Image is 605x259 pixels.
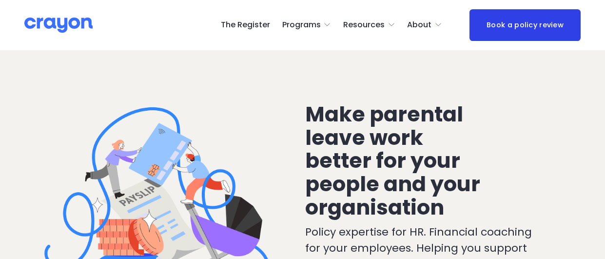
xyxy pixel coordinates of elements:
span: Make parental leave work better for your people and your organisation [305,100,485,222]
a: folder dropdown [282,17,332,33]
span: Programs [282,18,321,32]
a: Book a policy review [469,9,581,41]
img: Crayon [24,17,93,34]
span: Resources [343,18,385,32]
span: About [407,18,431,32]
a: folder dropdown [343,17,395,33]
a: folder dropdown [407,17,442,33]
a: The Register [221,17,270,33]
